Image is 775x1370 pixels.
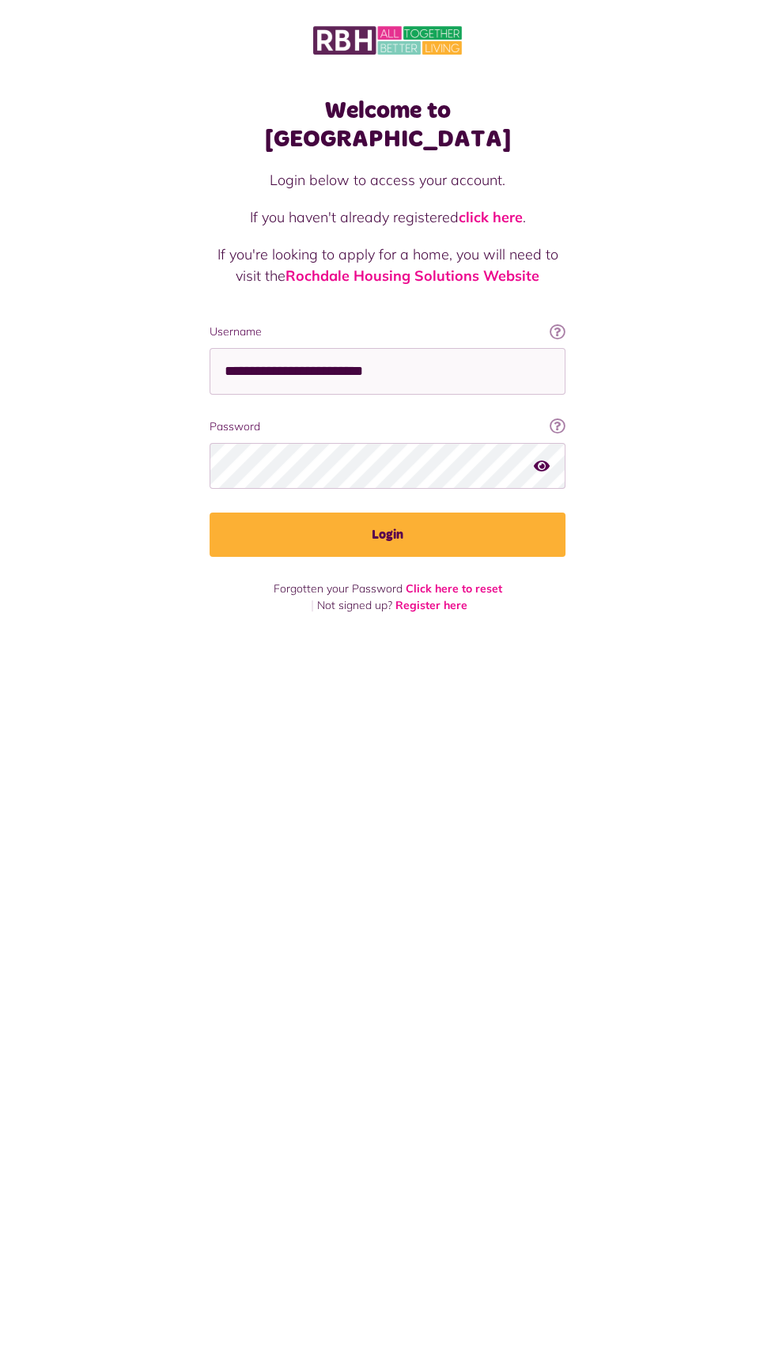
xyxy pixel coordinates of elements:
p: Login below to access your account. [210,169,565,191]
a: Click here to reset [406,581,502,596]
span: Not signed up? [317,598,392,612]
label: Username [210,324,565,340]
button: Login [210,513,565,557]
a: Rochdale Housing Solutions Website [285,267,539,285]
h1: Welcome to [GEOGRAPHIC_DATA] [210,97,565,153]
label: Password [210,418,565,435]
a: click here [459,208,523,226]
span: Forgotten your Password [274,581,403,596]
p: If you haven't already registered . [210,206,565,228]
a: Register here [395,598,467,612]
p: If you're looking to apply for a home, you will need to visit the [210,244,565,286]
img: MyRBH [313,24,462,57]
